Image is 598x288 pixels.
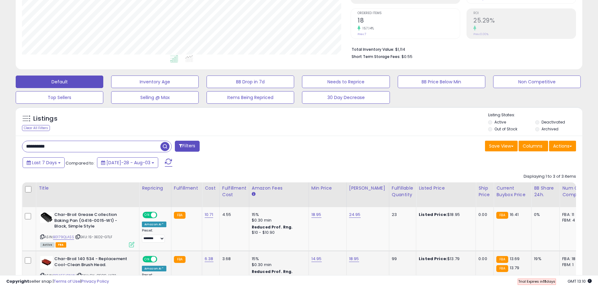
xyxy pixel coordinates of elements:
[174,256,186,263] small: FBA
[252,224,293,230] b: Reduced Prof. Rng.
[302,91,390,104] button: 30 Day Decrease
[54,212,131,231] b: Char-Broil Grease Collection Baking Pan (G416-0015-W1) - Black, Simple Style
[23,157,65,168] button: Last 7 Days
[22,125,50,131] div: Clear All Filters
[510,265,520,271] span: 13.79
[311,212,321,218] a: 18.95
[174,212,186,219] small: FBA
[419,212,447,217] b: Listed Price:
[473,12,576,15] span: ROI
[207,91,294,104] button: Items Being Repriced
[534,185,557,198] div: BB Share 24h.
[493,76,581,88] button: Non Competitive
[562,256,583,262] div: FBA: 18
[175,141,199,152] button: Filters
[54,256,131,269] b: Char-Broil 140 534 - Replacement Cool-Clean Brush Head.
[496,265,508,272] small: FBA
[549,141,576,151] button: Actions
[478,185,491,198] div: Ship Price
[568,278,592,284] span: 2025-08-11 13:10 GMT
[142,185,169,191] div: Repricing
[53,234,74,240] a: B0179QLASS
[488,112,582,118] p: Listing States:
[562,212,583,217] div: FBA: 11
[349,185,386,191] div: [PERSON_NAME]
[222,212,244,217] div: 4.55
[142,266,166,271] div: Amazon AI *
[205,185,217,191] div: Cost
[142,222,166,227] div: Amazon AI *
[534,212,555,217] div: 0%
[352,54,401,59] b: Short Term Storage Fees:
[16,91,103,104] button: Top Sellers
[111,76,199,88] button: Inventory Age
[40,212,134,247] div: ASIN:
[562,185,585,198] div: Num of Comp.
[106,160,150,166] span: [DATE]-28 - Aug-03
[494,126,517,132] label: Out of Stock
[543,279,546,284] b: 11
[6,279,109,285] div: seller snap | |
[252,262,304,268] div: $0.30 min
[142,228,166,243] div: Preset:
[494,119,506,125] label: Active
[252,217,304,223] div: $0.30 min
[66,160,94,166] span: Compared to:
[252,212,304,217] div: 15%
[311,256,322,262] a: 14.95
[473,17,576,25] h2: 25.29%
[111,91,199,104] button: Selling @ Max
[519,141,548,151] button: Columns
[485,141,518,151] button: Save View
[419,256,471,262] div: $13.79
[358,17,460,25] h2: 18
[16,76,103,88] button: Default
[156,257,166,262] span: OFF
[207,76,294,88] button: BB Drop in 7d
[523,143,542,149] span: Columns
[392,185,413,198] div: Fulfillable Quantity
[252,269,293,274] b: Reduced Prof. Rng.
[352,47,394,52] b: Total Inventory Value:
[252,191,256,197] small: Amazon Fees.
[518,279,555,284] span: Trial Expires in days
[562,262,583,268] div: FBM: 1
[419,212,471,217] div: $18.95
[358,12,460,15] span: Ordered Items
[496,256,508,263] small: FBA
[54,278,80,284] a: Terms of Use
[222,185,246,198] div: Fulfillment Cost
[302,76,390,88] button: Needs to Reprice
[222,256,244,262] div: 3.68
[252,230,304,235] div: $10 - $10.90
[392,256,411,262] div: 99
[40,212,53,223] img: 41XcGURbyJL._SL40_.jpg
[419,185,473,191] div: Listed Price
[473,32,488,36] small: Prev: 0.00%
[510,256,520,262] span: 13.69
[81,278,109,284] a: Privacy Policy
[40,256,53,269] img: 41-CLM8D1IL._SL40_.jpg
[39,185,137,191] div: Title
[496,212,508,219] small: FBA
[349,212,361,218] a: 24.95
[541,119,565,125] label: Deactivated
[496,185,529,198] div: Current Buybox Price
[33,114,57,123] h5: Listings
[534,256,555,262] div: 19%
[360,26,374,31] small: 157.14%
[562,217,583,223] div: FBM: 4
[524,174,576,180] div: Displaying 1 to 3 of 3 items
[398,76,485,88] button: BB Price Below Min
[352,45,571,53] li: $1,114
[156,212,166,218] span: OFF
[541,126,558,132] label: Archived
[143,212,151,218] span: ON
[252,256,304,262] div: 15%
[349,256,359,262] a: 18.95
[478,256,489,262] div: 0.00
[252,185,306,191] div: Amazon Fees
[478,212,489,217] div: 0.00
[143,257,151,262] span: ON
[401,54,412,60] span: $0.55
